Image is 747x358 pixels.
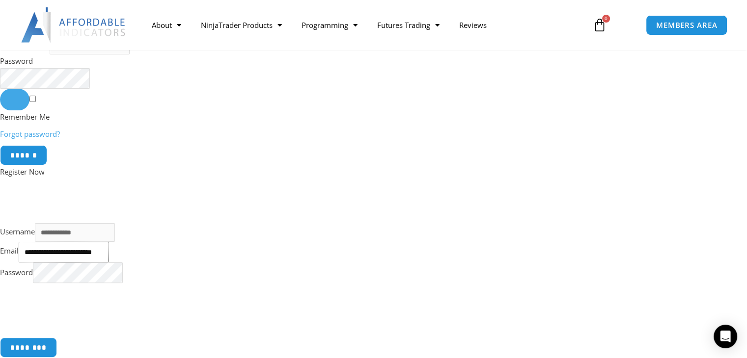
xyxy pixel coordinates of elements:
img: LogoAI | Affordable Indicators – NinjaTrader [21,7,127,43]
a: MEMBERS AREA [646,15,728,35]
span: 0 [602,15,610,23]
a: NinjaTrader Products [191,14,292,36]
div: Open Intercom Messenger [714,325,737,348]
a: Futures Trading [367,14,449,36]
a: Reviews [449,14,497,36]
a: 0 [578,11,621,39]
nav: Menu [142,14,583,36]
a: Programming [292,14,367,36]
span: MEMBERS AREA [656,22,718,29]
a: About [142,14,191,36]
